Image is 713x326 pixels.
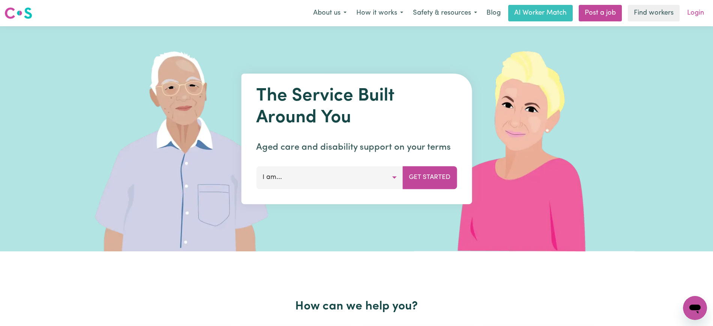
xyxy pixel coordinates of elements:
button: How it works [351,5,408,21]
a: Post a job [579,5,622,21]
button: Safety & resources [408,5,482,21]
a: Login [683,5,708,21]
img: Careseekers logo [5,6,32,20]
a: Blog [482,5,505,21]
button: Get Started [402,166,457,189]
h1: The Service Built Around You [256,86,457,129]
a: Careseekers logo [5,5,32,22]
iframe: Button to launch messaging window [683,296,707,320]
a: Find workers [628,5,680,21]
button: About us [308,5,351,21]
button: I am... [256,166,403,189]
p: Aged care and disability support on your terms [256,141,457,154]
a: AI Worker Match [508,5,573,21]
h2: How can we help you? [114,299,600,314]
